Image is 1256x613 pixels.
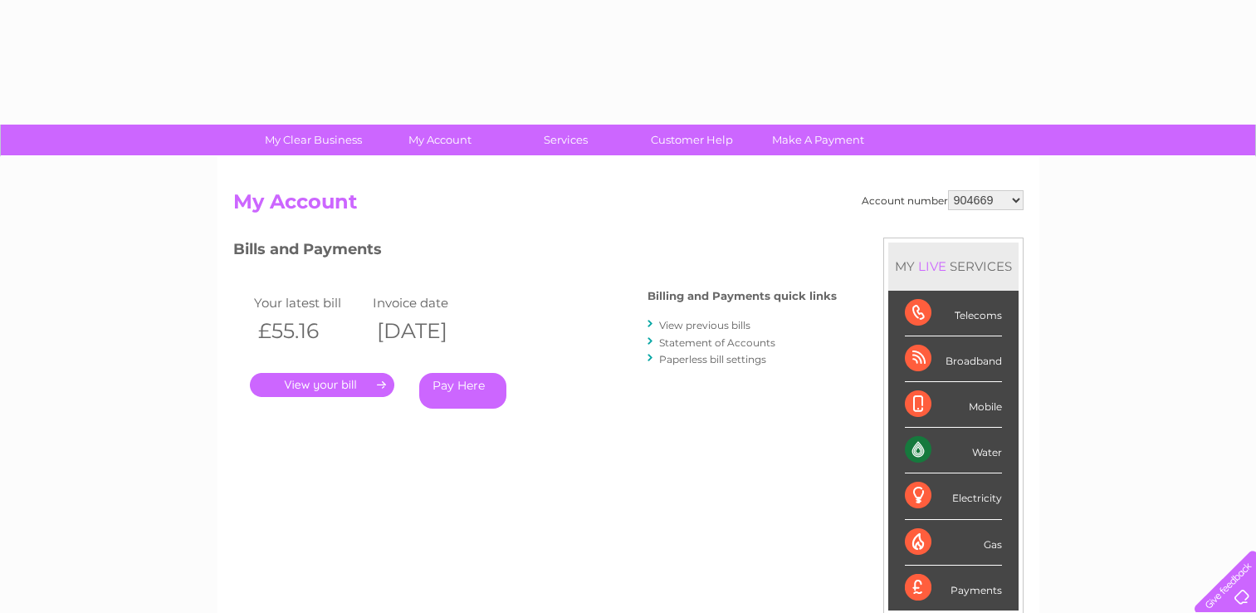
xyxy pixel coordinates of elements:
[245,125,382,155] a: My Clear Business
[623,125,760,155] a: Customer Help
[905,473,1002,519] div: Electricity
[371,125,508,155] a: My Account
[233,190,1024,222] h2: My Account
[888,243,1019,290] div: MY SERVICES
[233,238,837,267] h3: Bills and Payments
[369,314,488,348] th: [DATE]
[659,319,750,331] a: View previous bills
[905,520,1002,566] div: Gas
[750,125,887,155] a: Make A Payment
[250,314,369,348] th: £55.16
[905,382,1002,428] div: Mobile
[648,290,837,302] h4: Billing and Payments quick links
[659,336,775,349] a: Statement of Accounts
[419,373,506,409] a: Pay Here
[659,353,766,365] a: Paperless bill settings
[905,291,1002,336] div: Telecoms
[250,373,394,397] a: .
[369,292,488,314] td: Invoice date
[497,125,634,155] a: Services
[915,258,950,274] div: LIVE
[905,566,1002,611] div: Payments
[862,190,1024,210] div: Account number
[250,292,369,314] td: Your latest bill
[905,336,1002,382] div: Broadband
[905,428,1002,473] div: Water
